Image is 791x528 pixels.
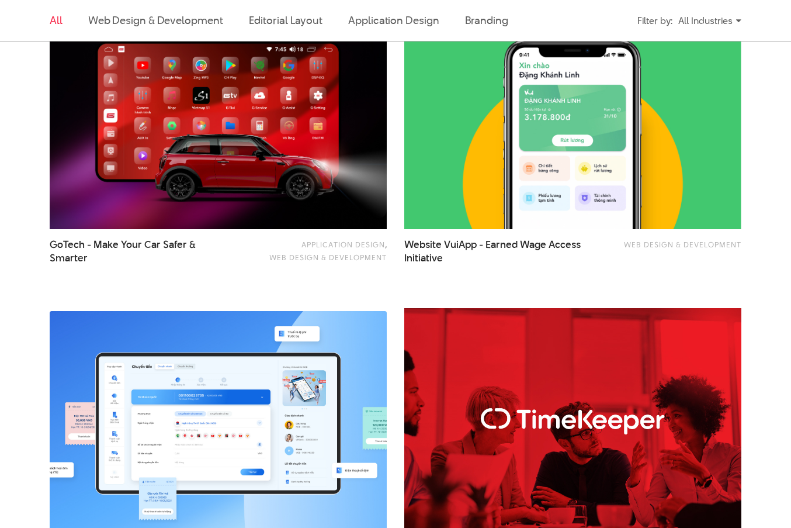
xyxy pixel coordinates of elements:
div: Filter by: [637,11,672,31]
a: Branding [465,13,508,27]
span: Safer [163,237,187,251]
a: Application Design [301,239,385,250]
span: Smarter [50,251,88,265]
a: Web Design & Development [88,13,223,27]
span: Website VuiApp - Earned Wage Access [404,238,589,265]
span: - [87,237,91,251]
span: GoTech [50,237,85,251]
a: Web Design & Development [269,252,387,263]
div: All Industries [678,11,741,31]
span: Your [121,237,142,251]
a: Website VuiApp - Earned Wage AccessInitiative [404,238,589,265]
a: GoTech - Make Your Car Safer & Smarter [50,238,235,265]
img: Giao diện GoTech - Make Your Car Safer & Smarter [50,3,387,229]
div: , [252,238,387,264]
span: Initiative [404,251,443,265]
a: Application Design [348,13,439,27]
span: Make [93,237,119,251]
a: Web Design & Development [624,239,741,250]
a: All [50,13,63,27]
span: Car [144,237,161,251]
img: website VuiApp - Sáng kiến chi lương linh hoạt [404,3,741,229]
span: & [189,237,196,251]
a: Editorial Layout [249,13,323,27]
